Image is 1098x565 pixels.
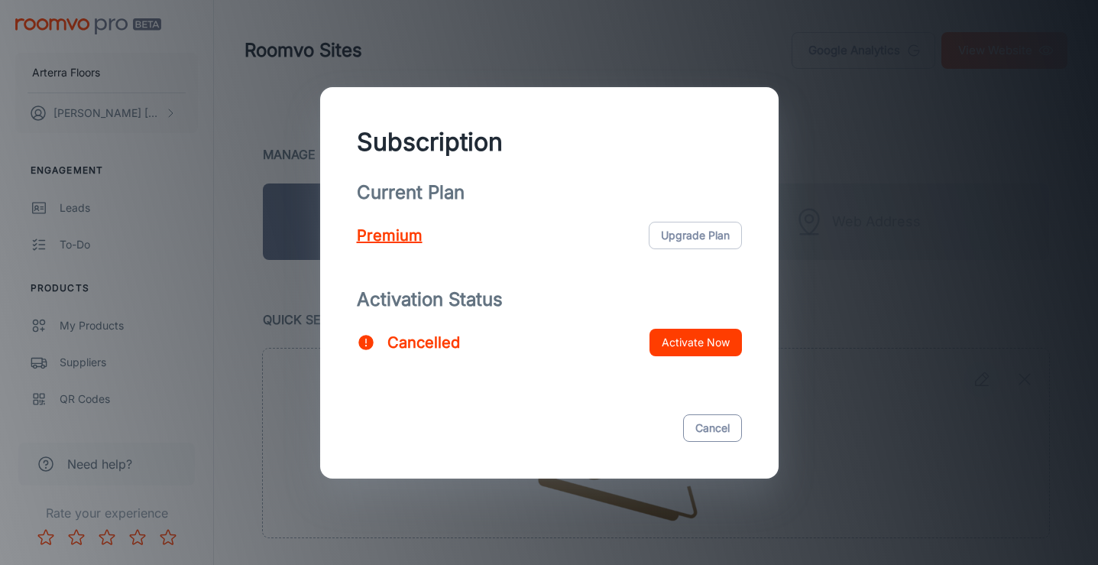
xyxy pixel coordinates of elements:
p: Cancelled [387,331,460,354]
p: Premium [357,224,423,247]
p: Current Plan [357,179,742,206]
p: Activation Status [357,286,742,313]
div: Subscription [357,124,742,161]
button: Activate Now [649,329,742,356]
button: Cancel [683,414,742,442]
button: Upgrade Plan [649,222,742,249]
